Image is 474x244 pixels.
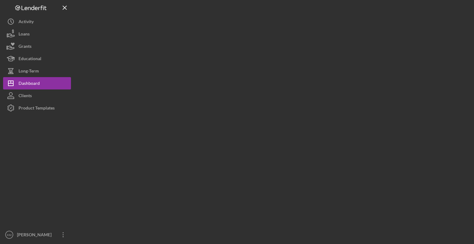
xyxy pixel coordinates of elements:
button: Educational [3,52,71,65]
div: Grants [19,40,31,54]
div: Clients [19,89,32,103]
button: KM[PERSON_NAME] [3,229,71,241]
button: Activity [3,15,71,28]
div: Educational [19,52,41,66]
div: [PERSON_NAME] [15,229,56,242]
button: Grants [3,40,71,52]
div: Activity [19,15,34,29]
div: Loans [19,28,30,42]
button: Loans [3,28,71,40]
div: Dashboard [19,77,40,91]
div: Long-Term [19,65,39,79]
button: Long-Term [3,65,71,77]
button: Clients [3,89,71,102]
button: Product Templates [3,102,71,114]
button: Dashboard [3,77,71,89]
text: KM [7,233,11,237]
div: Product Templates [19,102,55,116]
